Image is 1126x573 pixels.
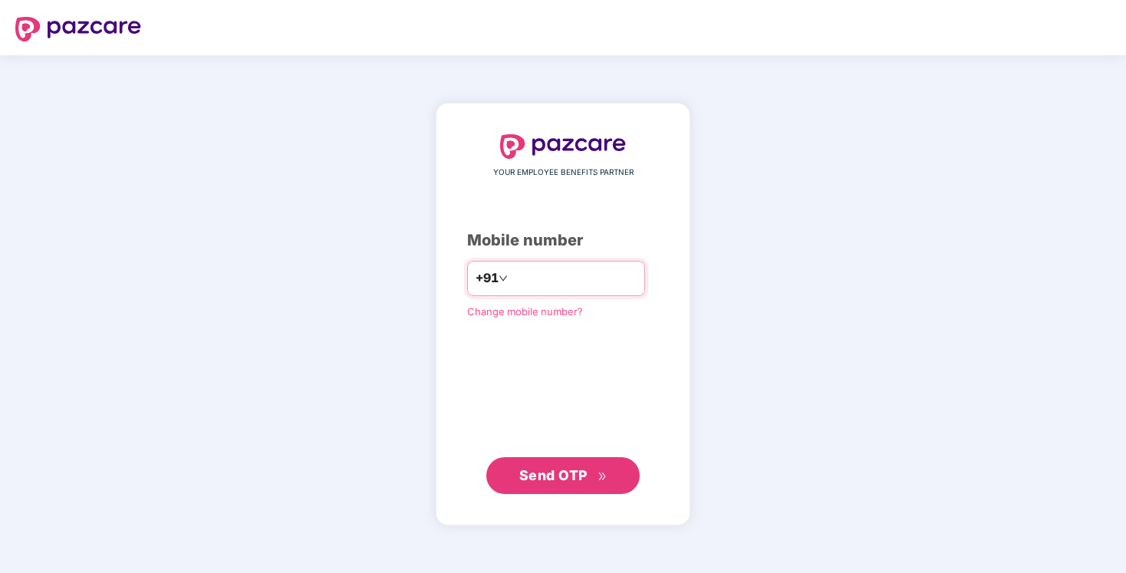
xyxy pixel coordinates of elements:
[500,134,626,159] img: logo
[493,166,634,179] span: YOUR EMPLOYEE BENEFITS PARTNER
[519,467,588,483] span: Send OTP
[598,472,607,482] span: double-right
[467,229,659,252] div: Mobile number
[499,274,508,283] span: down
[467,305,583,318] a: Change mobile number?
[486,457,640,494] button: Send OTPdouble-right
[476,268,499,288] span: +91
[15,17,141,41] img: logo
